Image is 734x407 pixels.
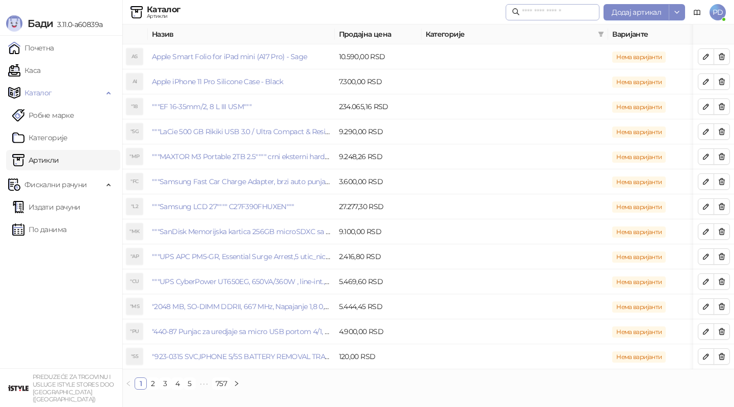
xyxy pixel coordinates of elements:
td: 2.416,80 RSD [335,244,422,269]
a: """EF 16-35mm/2, 8 L III USM""" [152,102,251,111]
div: "5G [126,123,143,140]
td: 9.248,26 RSD [335,144,422,169]
button: Додај артикал [604,4,669,20]
td: """UPS CyberPower UT650EG, 650VA/360W , line-int., s_uko, desktop""" [148,269,335,294]
a: Робне марке [12,105,74,125]
td: """Samsung LCD 27"""" C27F390FHUXEN""" [148,194,335,219]
td: 5.444,45 RSD [335,294,422,319]
span: Нема варијанти [612,226,666,238]
span: Нема варијанти [612,77,666,88]
span: Нема варијанти [612,101,666,113]
a: 757 [213,378,230,389]
a: """UPS APC PM5-GR, Essential Surge Arrest,5 utic_nica""" [152,252,337,261]
td: """SanDisk Memorijska kartica 256GB microSDXC sa SD adapterom SDSQXA1-256G-GN6MA - Extreme PLUS, ... [148,219,335,244]
div: "L2 [126,198,143,215]
span: Нема варијанти [612,301,666,313]
div: "MS [126,298,143,315]
a: Apple Smart Folio for iPad mini (A17 Pro) - Sage [152,52,307,61]
td: 120,00 RSD [335,344,422,369]
td: """EF 16-35mm/2, 8 L III USM""" [148,94,335,119]
div: "AP [126,248,143,265]
small: PREDUZEĆE ZA TRGOVINU I USLUGE ISTYLE STORES DOO [GEOGRAPHIC_DATA] ([GEOGRAPHIC_DATA]) [33,373,114,403]
img: Logo [6,15,22,32]
th: Назив [148,24,335,44]
div: "FC [126,173,143,190]
a: 1 [135,378,146,389]
a: Издати рачуни [12,197,81,217]
span: Додај артикал [612,8,661,17]
li: 5 [183,377,196,390]
li: 1 [135,377,147,390]
td: """Samsung Fast Car Charge Adapter, brzi auto punja_, boja crna""" [148,169,335,194]
td: """UPS APC PM5-GR, Essential Surge Arrest,5 utic_nica""" [148,244,335,269]
a: 3 [160,378,171,389]
a: 5 [184,378,195,389]
td: """LaCie 500 GB Rikiki USB 3.0 / Ultra Compact & Resistant aluminum / USB 3.0 / 2.5""""""" [148,119,335,144]
a: ArtikliАртикли [12,150,59,170]
span: 3.11.0-a60839a [53,20,102,29]
span: ••• [196,377,212,390]
li: 757 [212,377,230,390]
a: По данима [12,219,66,240]
button: left [122,377,135,390]
a: """MAXTOR M3 Portable 2TB 2.5"""" crni eksterni hard disk HX-M201TCB/GM""" [152,152,405,161]
td: 27.277,30 RSD [335,194,422,219]
a: 4 [172,378,183,389]
span: Нема варијанти [612,52,666,63]
td: 3.600,00 RSD [335,169,422,194]
td: 234.065,16 RSD [335,94,422,119]
div: Артикли [147,14,180,19]
a: """Samsung LCD 27"""" C27F390FHUXEN""" [152,202,294,211]
span: Нема варијанти [612,351,666,363]
a: Почетна [8,38,54,58]
span: Нема варијанти [612,126,666,138]
span: filter [596,27,606,42]
div: AI [126,73,143,90]
div: Каталог [147,6,180,14]
td: 5.469,60 RSD [335,269,422,294]
div: "MK [126,223,143,240]
span: Нема варијанти [612,201,666,213]
a: """UPS CyberPower UT650EG, 650VA/360W , line-int., s_uko, desktop""" [152,277,382,286]
div: AS [126,48,143,65]
span: Нема варијанти [612,151,666,163]
li: Следећих 5 Страна [196,377,212,390]
span: Нема варијанти [612,326,666,338]
img: 64x64-companyLogo-77b92cf4-9946-4f36-9751-bf7bb5fd2c7d.png [8,378,29,398]
div: "PU [126,323,143,340]
span: Нема варијанти [612,276,666,288]
li: Следећа страна [230,377,243,390]
span: Фискални рачуни [24,174,87,195]
a: """LaCie 500 GB Rikiki USB 3.0 / Ultra Compact & Resistant aluminum / USB 3.0 / 2.5""""""" [152,127,442,136]
td: "923-0315 SVC,IPHONE 5/5S BATTERY REMOVAL TRAY Držač za iPhone sa kojim se otvara display [148,344,335,369]
td: Apple Smart Folio for iPad mini (A17 Pro) - Sage [148,44,335,69]
a: Документација [689,4,705,20]
div: "18 [126,98,143,115]
a: "2048 MB, SO-DIMM DDRII, 667 MHz, Napajanje 1,8 0,1 V, Latencija CL5" [152,302,381,311]
td: 9.290,00 RSD [335,119,422,144]
span: Нема варијанти [612,251,666,263]
div: "CU [126,273,143,290]
span: left [125,380,132,387]
li: Претходна страна [122,377,135,390]
span: filter [598,31,604,37]
div: "MP [126,148,143,165]
span: Бади [28,17,53,30]
td: """MAXTOR M3 Portable 2TB 2.5"""" crni eksterni hard disk HX-M201TCB/GM""" [148,144,335,169]
span: Каталог [24,83,52,103]
a: "923-0315 SVC,IPHONE 5/5S BATTERY REMOVAL TRAY Držač za iPhone sa kojim se otvara display [152,352,468,361]
td: Apple iPhone 11 Pro Silicone Case - Black [148,69,335,94]
li: 2 [147,377,159,390]
td: "2048 MB, SO-DIMM DDRII, 667 MHz, Napajanje 1,8 0,1 V, Latencija CL5" [148,294,335,319]
a: 2 [147,378,159,389]
li: 3 [159,377,171,390]
td: 10.590,00 RSD [335,44,422,69]
li: 4 [171,377,183,390]
td: 7.300,00 RSD [335,69,422,94]
img: Artikli [130,6,143,18]
button: right [230,377,243,390]
td: 9.100,00 RSD [335,219,422,244]
a: Apple iPhone 11 Pro Silicone Case - Black [152,77,283,86]
a: "440-87 Punjac za uredjaje sa micro USB portom 4/1, Stand." [152,327,347,336]
td: 4.900,00 RSD [335,319,422,344]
